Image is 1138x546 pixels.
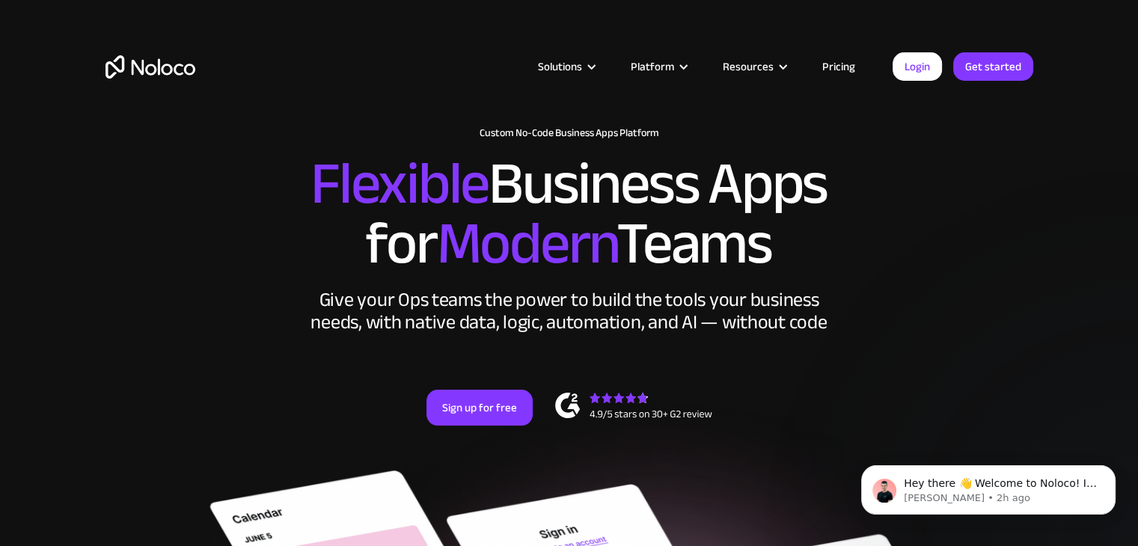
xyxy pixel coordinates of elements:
[310,128,489,239] span: Flexible
[953,52,1033,81] a: Get started
[105,55,195,79] a: home
[631,57,674,76] div: Platform
[105,154,1033,274] h2: Business Apps for Teams
[704,57,804,76] div: Resources
[436,188,617,299] span: Modern
[426,390,533,426] a: Sign up for free
[839,434,1138,539] iframe: Intercom notifications message
[804,57,874,76] a: Pricing
[612,57,704,76] div: Platform
[308,289,831,334] div: Give your Ops teams the power to build the tools your business needs, with native data, logic, au...
[519,57,612,76] div: Solutions
[723,57,774,76] div: Resources
[538,57,582,76] div: Solutions
[893,52,942,81] a: Login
